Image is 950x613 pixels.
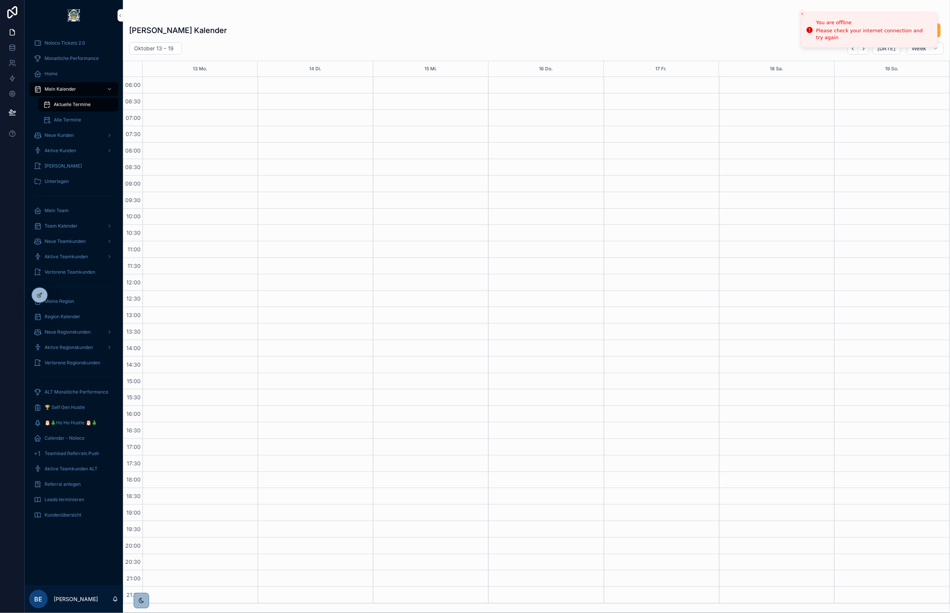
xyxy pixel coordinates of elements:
[38,98,118,111] a: Aktuelle Termine
[38,113,118,127] a: Alle Termine
[45,481,81,487] span: Referral anlegen
[125,394,143,400] span: 15:30
[45,178,69,184] span: Unterlagen
[29,400,118,414] a: 🏆 Self Gen Hustle
[124,328,143,335] span: 13:30
[129,25,227,36] h1: [PERSON_NAME] Kalender
[29,204,118,218] a: Mein Team
[45,40,85,46] span: Noloco Tickets 2.0
[124,312,143,318] span: 13:00
[45,450,99,457] span: Teamlead Referrals Push
[45,435,85,441] span: Calendar - Noloco
[124,410,143,417] span: 16:00
[123,542,143,549] span: 20:00
[123,98,143,105] span: 06:30
[29,431,118,445] a: Calendar - Noloco
[123,558,143,565] span: 20:30
[45,512,81,518] span: Kundenübersicht
[872,42,900,55] button: [DATE]
[134,45,174,52] h2: Oktober 13 – 19
[799,10,806,18] button: Close toast
[29,82,118,96] a: Mein Kalender
[29,416,118,430] a: 🎅🎄Ho Ho Hustle 🎅🎄
[45,360,100,366] span: Verlorene Regionskunden
[859,43,869,55] button: Next
[124,131,143,137] span: 07:30
[29,159,118,173] a: [PERSON_NAME]
[124,509,143,516] span: 19:00
[124,493,143,499] span: 18:30
[29,385,118,399] a: ALT Monatliche Performance
[124,361,143,368] span: 14:30
[124,213,143,219] span: 10:00
[45,163,82,169] span: [PERSON_NAME]
[29,341,118,354] a: Aktive Regionskunden
[45,238,86,244] span: Neue Teamkunden
[45,497,84,503] span: Leads terminieren
[125,378,143,384] span: 15:00
[45,404,85,410] span: 🏆 Self Gen Hustle
[45,298,74,304] span: Meine Region
[124,427,143,434] span: 16:30
[123,81,143,88] span: 06:00
[29,462,118,476] a: Aktive Teamkunden ALT
[770,61,784,76] button: 18 Sa.
[656,61,667,76] button: 17 Fr.
[29,51,118,65] a: Monatliche Performance
[126,262,143,269] span: 11:30
[29,219,118,233] a: Team Kalender
[45,314,80,320] span: Region Kalender
[29,356,118,370] a: Verlorene Regionskunden
[847,43,859,55] button: Back
[29,128,118,142] a: Neue Kunden
[54,101,91,108] span: Aktuelle Termine
[25,31,123,532] div: scrollable content
[877,45,895,52] span: [DATE]
[29,144,118,158] a: Aktive Kunden
[45,389,108,395] span: ALT Monatliche Performance
[45,223,78,229] span: Team Kalender
[912,45,927,52] span: Week
[68,9,80,22] img: App logo
[124,526,143,532] span: 19:30
[35,595,43,604] span: BE
[45,71,58,77] span: Home
[193,61,207,76] button: 13 Mo.
[124,295,143,302] span: 12:30
[29,294,118,308] a: Meine Region
[125,460,143,467] span: 17:30
[424,61,437,76] div: 15 Mi.
[45,86,76,92] span: Mein Kalender
[54,595,98,603] p: [PERSON_NAME]
[29,36,118,50] a: Noloco Tickets 2.0
[123,147,143,154] span: 08:00
[45,208,69,214] span: Mein Team
[124,591,143,598] span: 21:30
[29,174,118,188] a: Unterlagen
[816,27,931,41] div: Please check your internet connection and try again
[124,345,143,351] span: 14:00
[126,246,143,253] span: 11:00
[907,42,944,55] button: Week
[29,234,118,248] a: Neue Teamkunden
[123,164,143,170] span: 08:30
[124,229,143,236] span: 10:30
[45,329,91,335] span: Neue Regionskunden
[309,61,322,76] div: 14 Di.
[124,476,143,483] span: 18:00
[885,61,899,76] div: 19 So.
[29,325,118,339] a: Neue Regionskunden
[125,444,143,450] span: 17:00
[123,197,143,203] span: 09:30
[29,310,118,324] a: Region Kalender
[29,67,118,81] a: Home
[539,61,553,76] button: 16 Do.
[45,148,76,154] span: Aktive Kunden
[45,420,97,426] span: 🎅🎄Ho Ho Hustle 🎅🎄
[29,493,118,507] a: Leads terminieren
[45,254,88,260] span: Aktive Teamkunden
